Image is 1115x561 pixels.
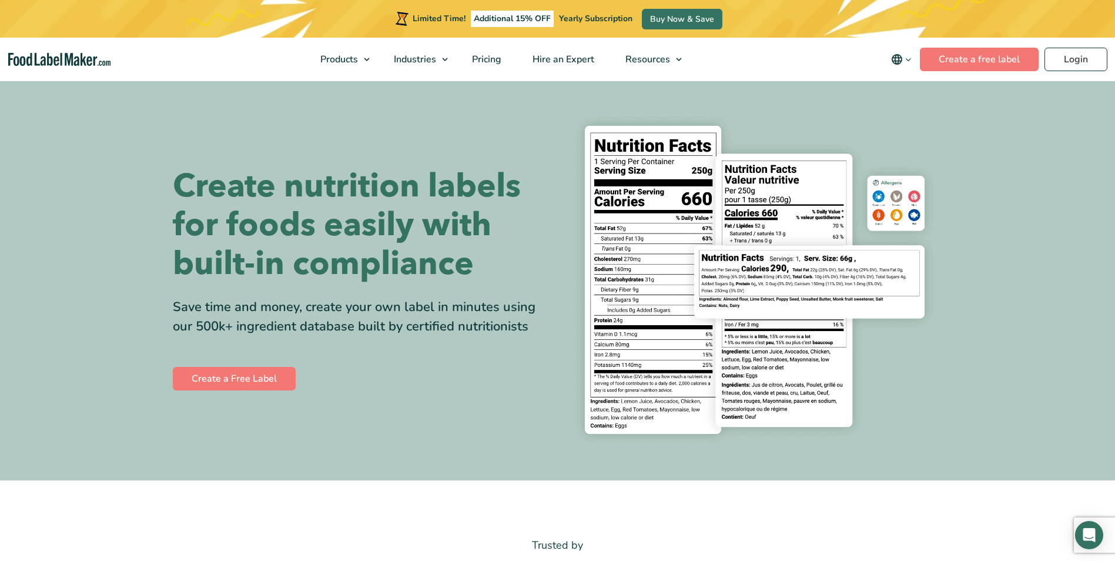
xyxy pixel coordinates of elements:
p: Trusted by [173,537,943,554]
span: Limited Time! [413,13,466,24]
a: Create a Free Label [173,367,296,390]
span: Yearly Subscription [559,13,632,24]
a: Login [1044,48,1107,71]
span: Additional 15% OFF [471,11,554,27]
a: Products [305,38,376,81]
span: Industries [390,53,437,66]
span: Resources [622,53,671,66]
a: Industries [379,38,454,81]
div: Save time and money, create your own label in minutes using our 500k+ ingredient database built b... [173,298,549,336]
span: Products [317,53,359,66]
a: Pricing [457,38,514,81]
a: Create a free label [920,48,1039,71]
div: Open Intercom Messenger [1075,521,1103,549]
a: Resources [610,38,688,81]
span: Pricing [468,53,503,66]
h1: Create nutrition labels for foods easily with built-in compliance [173,167,549,283]
a: Hire an Expert [517,38,607,81]
a: Buy Now & Save [642,9,722,29]
span: Hire an Expert [529,53,595,66]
